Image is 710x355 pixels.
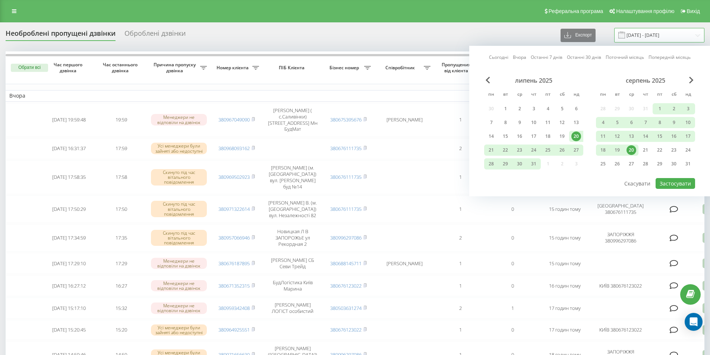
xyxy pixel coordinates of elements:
td: 1 [434,161,486,194]
div: нд 27 лип 2025 р. [569,145,583,156]
td: [PERSON_NAME] [375,253,434,274]
div: 27 [627,159,636,169]
td: 1 [434,196,486,223]
div: ср 9 лип 2025 р. [512,117,527,128]
a: 380676111735 [330,174,362,180]
div: чт 28 серп 2025 р. [638,158,653,169]
div: 17 [683,131,693,141]
td: [DATE] 17:58:35 [43,161,95,194]
div: пн 11 серп 2025 р. [596,131,610,142]
div: вт 22 лип 2025 р. [498,145,512,156]
div: 24 [683,145,693,155]
div: 28 [486,159,496,169]
div: Менеджери не відповіли на дзвінок [151,280,207,291]
td: [DATE] 17:29:10 [43,253,95,274]
div: 29 [501,159,510,169]
td: [PERSON_NAME] ЛОГІСТ особистий [263,298,322,318]
div: вт 29 лип 2025 р. [498,158,512,169]
a: 380676123022 [330,326,362,333]
td: [DATE] 19:59:48 [43,103,95,137]
a: 380959342408 [218,305,250,311]
a: Вчора [513,54,526,61]
a: 380964925551 [218,326,250,333]
td: [PERSON_NAME] (м. [GEOGRAPHIC_DATA]) вул. [PERSON_NAME] буд №14 [263,161,322,194]
td: [PERSON_NAME] ( с.Саливінки) [STREET_ADDRESS] Мн БудМат [263,103,322,137]
div: чт 14 серп 2025 р. [638,131,653,142]
span: Час останнього дзвінка [101,62,141,73]
div: 23 [515,145,524,155]
abbr: понеділок [597,89,609,101]
div: 30 [669,159,679,169]
div: 16 [515,131,524,141]
div: вт 5 серп 2025 р. [610,117,624,128]
div: нд 3 серп 2025 р. [681,103,695,114]
td: [PERSON_NAME] [375,103,434,137]
div: 11 [598,131,608,141]
td: 0 [486,320,539,340]
td: 0 [486,275,539,296]
td: 17:50 [95,196,147,223]
td: 0 [486,196,539,223]
abbr: п’ятниця [654,89,665,101]
td: [DATE] 16:31:37 [43,138,95,159]
div: сб 19 лип 2025 р. [555,131,569,142]
div: сб 9 серп 2025 р. [667,117,681,128]
span: Вихід [687,8,700,14]
span: Previous Month [486,77,490,83]
div: Open Intercom Messenger [685,313,703,331]
div: 7 [641,118,650,127]
div: 25 [598,159,608,169]
a: Поточний місяць [606,54,644,61]
abbr: четвер [640,89,651,101]
div: 13 [571,118,581,127]
div: серпень 2025 [596,77,695,84]
div: вт 8 лип 2025 р. [498,117,512,128]
div: 17 [529,131,539,141]
a: 380968093162 [218,145,250,152]
div: 8 [655,118,665,127]
div: пт 25 лип 2025 р. [541,145,555,156]
div: вт 26 серп 2025 р. [610,158,624,169]
div: Менеджери не відповіли на дзвінок [151,114,207,125]
td: [DATE] 15:20:45 [43,320,95,340]
div: 6 [627,118,636,127]
a: 380957066946 [218,234,250,241]
div: 21 [486,145,496,155]
td: БудЛогістика Київ Марина [263,275,322,296]
div: нд 31 серп 2025 р. [681,158,695,169]
td: [PERSON_NAME] СБ Севи Трейд [263,253,322,274]
td: 19:59 [95,103,147,137]
td: 2 [434,138,486,159]
td: 16 годин тому [539,275,591,296]
div: нд 17 серп 2025 р. [681,131,695,142]
td: 17:29 [95,253,147,274]
div: 22 [655,145,665,155]
div: 14 [486,131,496,141]
div: 29 [655,159,665,169]
td: 16:27 [95,275,147,296]
div: пн 14 лип 2025 р. [484,131,498,142]
div: 5 [557,104,567,114]
div: Менеджери не відповіли на дзвінок [151,258,207,269]
td: КИЇВ 380676123022 [591,275,650,296]
abbr: понеділок [486,89,497,101]
td: КИЇВ 380676123022 [591,320,650,340]
div: 23 [669,145,679,155]
div: 4 [598,118,608,127]
div: 8 [501,118,510,127]
span: Причина пропуску дзвінка [151,62,200,73]
abbr: субота [668,89,679,101]
div: 3 [529,104,539,114]
div: Оброблені дзвінки [124,29,186,41]
td: [GEOGRAPHIC_DATA] 380676111735 [591,196,650,223]
span: Співробітник [378,65,424,71]
div: 22 [501,145,510,155]
div: чт 31 лип 2025 р. [527,158,541,169]
div: Усі менеджери були зайняті або недоступні [151,143,207,154]
div: 30 [515,159,524,169]
div: 6 [571,104,581,114]
td: 17:35 [95,224,147,251]
div: нд 20 лип 2025 р. [569,131,583,142]
td: 17 годин тому [539,298,591,318]
div: 13 [627,131,636,141]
